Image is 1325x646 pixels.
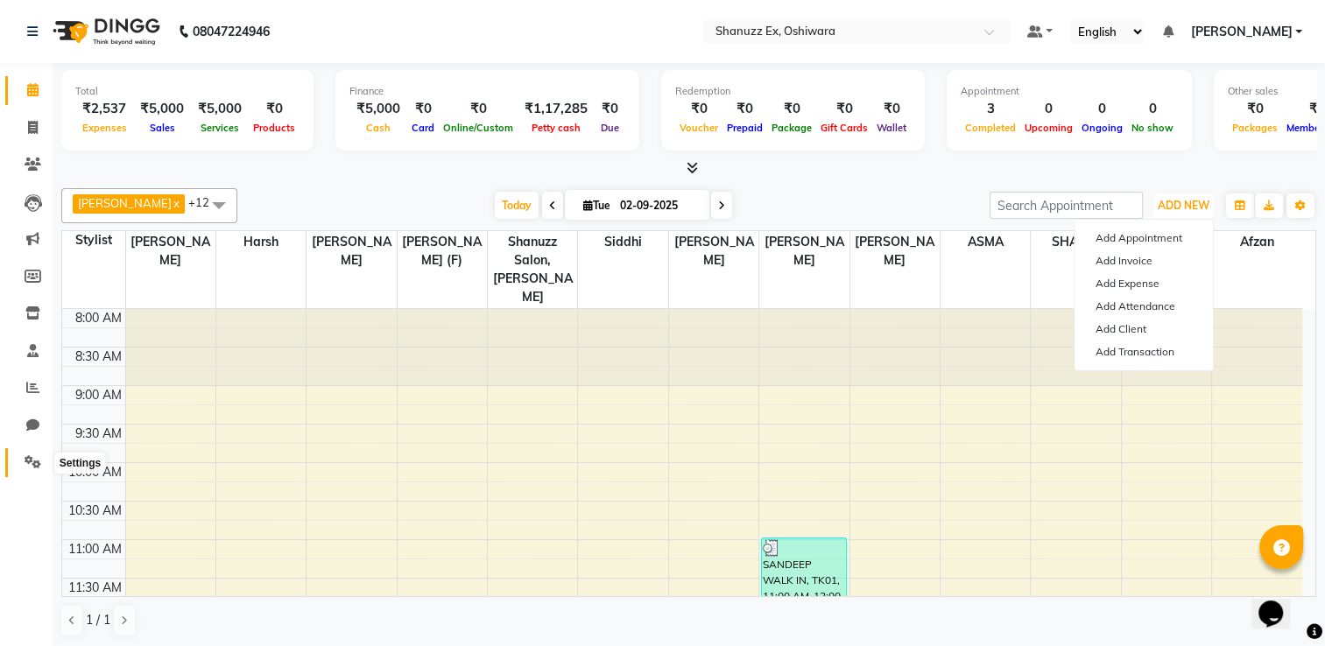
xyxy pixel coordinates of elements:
button: Add Appointment [1075,227,1213,249]
div: ₹5,000 [191,99,249,119]
div: ₹0 [675,99,722,119]
span: Online/Custom [439,122,518,134]
input: Search Appointment [990,192,1143,219]
span: No show [1127,122,1178,134]
img: logo [45,7,165,56]
a: Add Transaction [1075,341,1213,363]
span: Gift Cards [816,122,872,134]
span: Shanuzz Salon, [PERSON_NAME] [488,231,577,308]
span: Tue [579,199,615,212]
span: Completed [961,122,1020,134]
div: ₹1,17,285 [518,99,595,119]
span: Sales [145,122,180,134]
input: 2025-09-02 [615,193,702,219]
a: Add Expense [1075,272,1213,295]
b: 08047224946 [193,7,270,56]
div: ₹5,000 [133,99,191,119]
span: Voucher [675,122,722,134]
div: ₹0 [407,99,439,119]
a: x [172,196,180,210]
div: 9:00 AM [72,386,125,404]
div: Redemption [675,84,911,99]
span: Wallet [872,122,911,134]
span: [PERSON_NAME] [78,196,172,210]
div: 3 [961,99,1020,119]
span: Services [196,122,243,134]
span: +12 [188,195,222,209]
div: Stylist [62,231,125,249]
span: [PERSON_NAME] [850,231,940,271]
span: ASMA [941,231,1030,253]
div: SANDEEP WALK IN, TK01, 11:00 AM-12:00 PM, Basique [DEMOGRAPHIC_DATA] Haircut - By Experienced Hai... [762,538,846,612]
iframe: chat widget [1251,576,1307,628]
a: Add Attendance [1075,295,1213,318]
a: Add Client [1075,318,1213,341]
span: Petty cash [527,122,585,134]
span: [PERSON_NAME] [759,231,849,271]
span: Upcoming [1020,122,1077,134]
div: ₹0 [1228,99,1282,119]
div: ₹0 [872,99,911,119]
div: ₹0 [767,99,816,119]
span: Prepaid [722,122,767,134]
div: ₹2,537 [75,99,133,119]
a: Add Invoice [1075,249,1213,272]
div: Settings [55,453,105,474]
div: 0 [1077,99,1127,119]
div: 0 [1020,99,1077,119]
span: Due [596,122,624,134]
div: 8:30 AM [72,348,125,366]
span: Cash [362,122,395,134]
span: Today [495,192,539,219]
span: 1 / 1 [86,611,110,629]
button: ADD NEW [1153,193,1214,218]
span: [PERSON_NAME] [307,231,396,271]
div: 11:00 AM [65,540,125,558]
span: ADD NEW [1158,199,1209,212]
span: [PERSON_NAME] [669,231,758,271]
div: ₹0 [816,99,872,119]
div: ₹0 [722,99,767,119]
div: ₹5,000 [349,99,407,119]
div: 8:00 AM [72,309,125,327]
div: ₹0 [439,99,518,119]
span: SHAIREI [1031,231,1120,253]
div: Finance [349,84,625,99]
span: [PERSON_NAME] (F) [398,231,487,271]
div: ₹0 [249,99,300,119]
span: Products [249,122,300,134]
div: Appointment [961,84,1178,99]
div: 0 [1127,99,1178,119]
div: 10:30 AM [65,502,125,520]
span: afzan [1212,231,1302,253]
span: Card [407,122,439,134]
div: 9:30 AM [72,425,125,443]
div: Total [75,84,300,99]
span: Expenses [78,122,131,134]
span: Package [767,122,816,134]
div: ₹0 [595,99,625,119]
span: Siddhi [578,231,667,253]
span: Packages [1228,122,1282,134]
span: [PERSON_NAME] [126,231,215,271]
div: 11:30 AM [65,579,125,597]
span: Harsh [216,231,306,253]
span: Ongoing [1077,122,1127,134]
span: [PERSON_NAME] [1190,23,1292,41]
